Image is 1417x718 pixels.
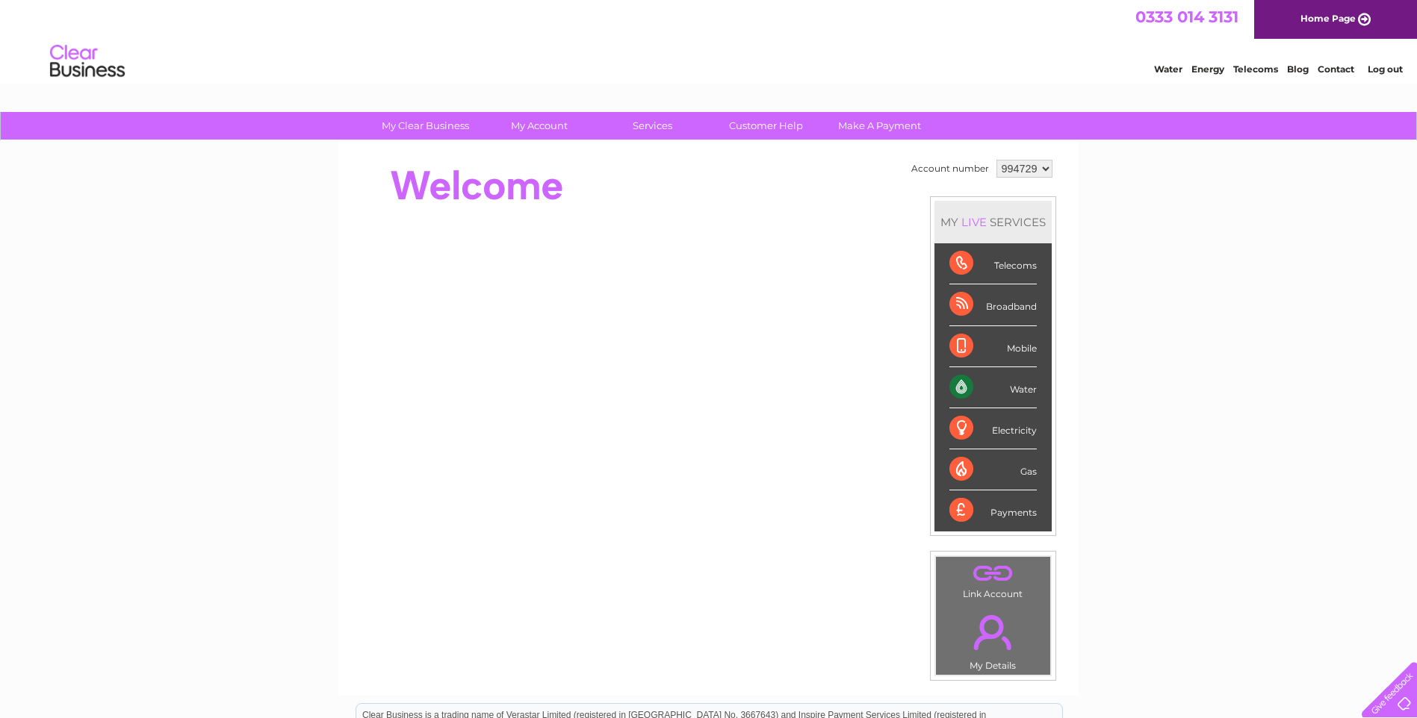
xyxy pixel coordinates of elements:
a: Energy [1191,63,1224,75]
div: Mobile [949,326,1037,367]
a: Customer Help [704,112,828,140]
div: Gas [949,449,1037,490]
td: My Details [935,602,1051,675]
a: My Clear Business [364,112,487,140]
a: 0333 014 3131 [1135,7,1238,26]
div: Electricity [949,408,1037,449]
div: Telecoms [949,243,1037,284]
div: Payments [949,490,1037,531]
a: . [940,561,1047,587]
a: My Account [477,112,601,140]
a: Make A Payment [818,112,941,140]
a: Log out [1368,63,1403,75]
a: Water [1154,63,1182,75]
a: Telecoms [1233,63,1278,75]
a: . [940,606,1047,658]
a: Services [591,112,714,140]
div: Clear Business is a trading name of Verastar Limited (registered in [GEOGRAPHIC_DATA] No. 3667643... [356,8,1062,72]
td: Account number [908,156,993,181]
img: logo.png [49,39,125,84]
div: LIVE [958,215,990,229]
a: Contact [1318,63,1354,75]
a: Blog [1287,63,1309,75]
div: MY SERVICES [934,201,1052,243]
td: Link Account [935,556,1051,603]
div: Broadband [949,284,1037,325]
div: Water [949,367,1037,408]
